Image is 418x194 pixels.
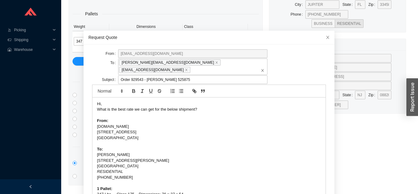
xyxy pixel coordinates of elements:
input: [PERSON_NAME][EMAIL_ADDRESS][DOMAIN_NAME]close[EMAIL_ADDRESS][DOMAIN_NAME]closeclose [191,67,196,73]
label: State [342,91,355,99]
label: To [110,59,118,67]
button: Add Pallet [73,57,259,66]
div: Hi, [97,101,321,107]
span: close [185,68,188,71]
div: [STREET_ADDRESS][PERSON_NAME] [97,158,321,163]
label: State [342,0,355,9]
div: Return Address [273,39,402,50]
span: RESIDENTIAL [337,21,361,26]
th: Class [183,22,248,31]
span: left [29,185,32,188]
span: Other Services [80,143,117,150]
strong: To: [97,147,103,151]
strong: From: [97,118,108,123]
span: [PERSON_NAME][EMAIL_ADDRESS][DOMAIN_NAME] [119,59,221,66]
span: BUSINESS [314,21,333,26]
label: Zip [368,91,378,99]
div: [GEOGRAPHIC_DATA] [97,163,321,169]
div: What is the best rate we can get for the below shipment? [97,107,321,112]
th: Weight [73,22,109,31]
span: Direct Services [80,78,117,85]
div: [STREET_ADDRESS] [97,129,321,135]
span: Shipping [14,35,51,45]
label: Zip [368,0,378,9]
span: Warehouse [14,45,51,55]
span: close [261,69,264,72]
label: Subject [102,75,118,84]
span: Picking [14,25,51,35]
th: Dimensions [109,22,183,31]
label: City [295,0,305,9]
strong: 1 Pallet: [97,186,112,191]
span: Pallets [81,10,102,17]
span: [EMAIL_ADDRESS][DOMAIN_NAME] [119,67,190,73]
label: Phone [291,10,305,19]
em: RESIDENTIAL [97,169,123,174]
label: From [106,49,118,58]
div: [PERSON_NAME] [97,152,321,158]
div: [DOMAIN_NAME] [97,124,321,129]
span: close [215,61,218,64]
div: Request Quote [88,34,330,41]
span: close [326,35,330,40]
div: [PHONE_NUMBER] [97,175,321,180]
div: [GEOGRAPHIC_DATA] [97,135,321,141]
button: Close [321,31,334,44]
